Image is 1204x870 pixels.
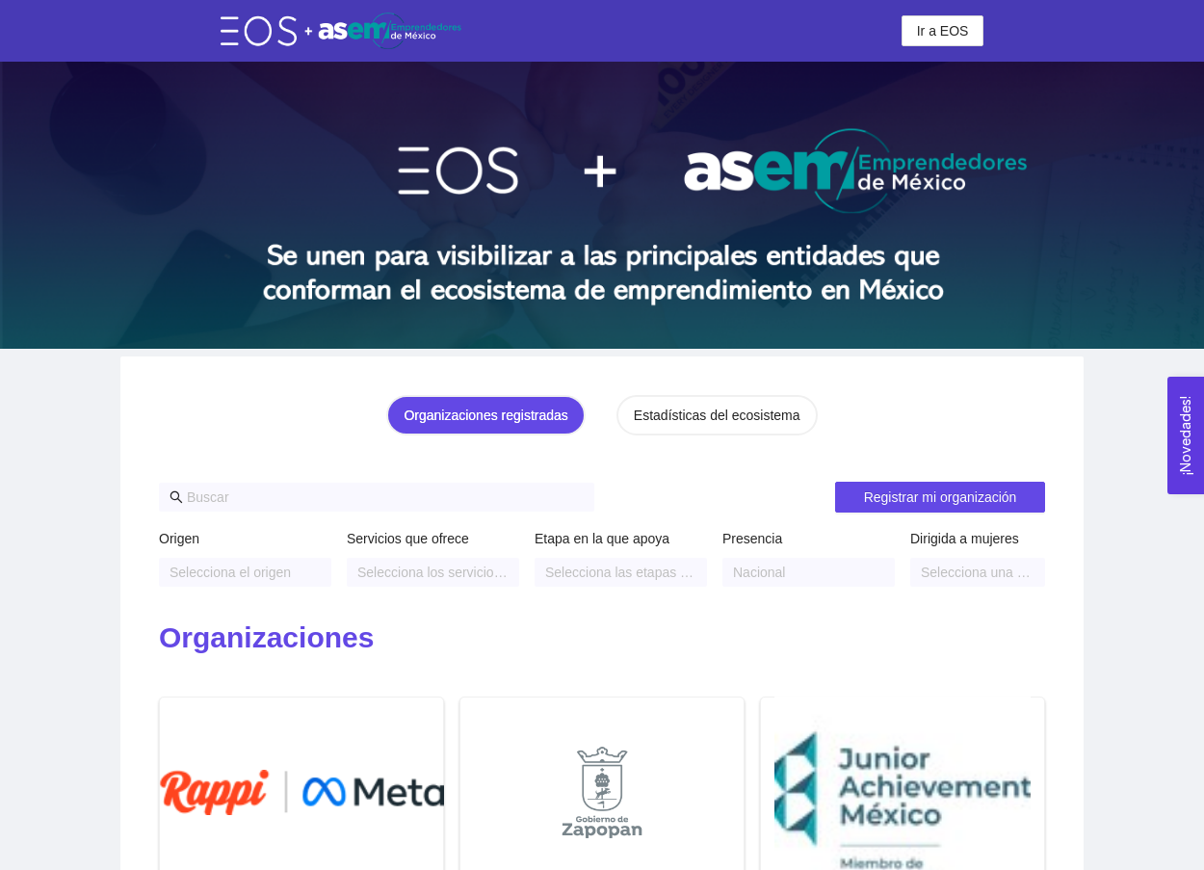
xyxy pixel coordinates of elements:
[187,487,584,508] input: Buscar
[910,528,1019,549] label: Dirigida a mujeres
[159,619,1045,658] h2: Organizaciones
[902,15,984,46] button: Ir a EOS
[404,405,567,426] div: Organizaciones registradas
[159,528,199,549] label: Origen
[170,490,183,504] span: search
[634,405,800,426] div: Estadísticas del ecosistema
[221,13,461,48] img: eos-asem-logo.38b026ae.png
[535,528,669,549] label: Etapa en la que apoya
[347,528,469,549] label: Servicios que ofrece
[1167,377,1204,494] button: Open Feedback Widget
[835,482,1045,513] button: Registrar mi organización
[864,487,1017,508] span: Registrar mi organización
[722,528,782,549] label: Presencia
[917,20,969,41] span: Ir a EOS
